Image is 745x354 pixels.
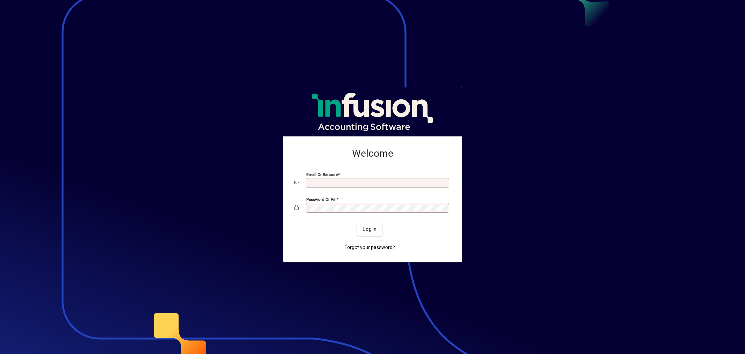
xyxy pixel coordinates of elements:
[363,226,377,233] span: Login
[342,241,398,254] a: Forgot your password?
[344,244,395,251] span: Forgot your password?
[294,148,451,160] h2: Welcome
[306,172,338,177] mat-label: Email or Barcode
[357,223,382,236] button: Login
[306,197,336,201] mat-label: Password or Pin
